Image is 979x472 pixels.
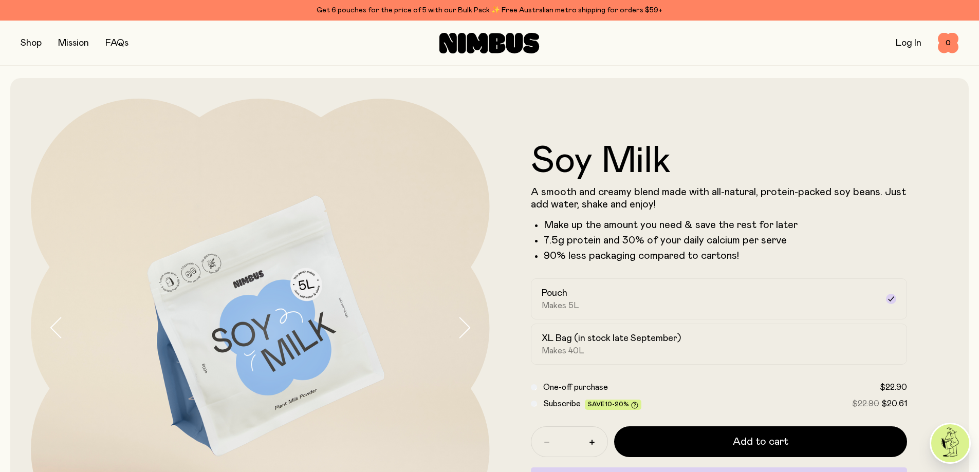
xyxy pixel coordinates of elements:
span: One-off purchase [543,383,608,391]
span: Makes 40L [542,346,584,356]
a: FAQs [105,39,128,48]
p: A smooth and creamy blend made with all-natural, protein-packed soy beans. Just add water, shake ... [531,186,908,211]
span: $22.90 [852,400,879,408]
div: Get 6 pouches for the price of 5 with our Bulk Pack ✨ Free Australian metro shipping for orders $59+ [21,4,958,16]
span: $20.61 [881,400,907,408]
span: 10-20% [605,401,629,407]
li: 7.5g protein and 30% of your daily calcium per serve [544,234,908,247]
li: Make up the amount you need & save the rest for later [544,219,908,231]
a: Mission [58,39,89,48]
span: Save [588,401,638,409]
span: Subscribe [543,400,581,408]
button: Add to cart [614,426,908,457]
span: $22.90 [880,383,907,391]
span: Add to cart [733,435,788,449]
img: agent [931,424,969,462]
h1: Soy Milk [531,143,908,180]
button: 0 [938,33,958,53]
h2: XL Bag (in stock late September) [542,332,681,345]
span: Makes 5L [542,300,579,311]
a: Log In [896,39,921,48]
p: 90% less packaging compared to cartons! [544,250,908,262]
h2: Pouch [542,287,567,299]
